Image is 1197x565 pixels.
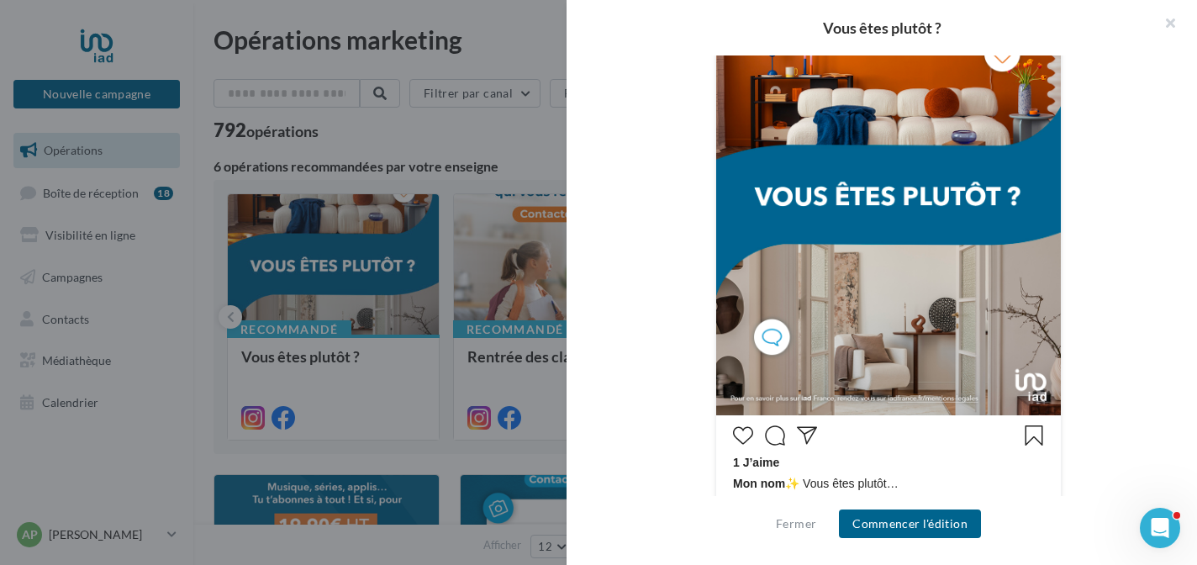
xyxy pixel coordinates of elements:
[733,425,753,446] svg: J’aime
[733,477,785,490] span: Mon nom
[1140,508,1180,548] iframe: Intercom live chat
[765,425,785,446] svg: Commenter
[593,20,1170,35] div: Vous êtes plutôt ?
[733,454,1044,475] div: 1 J’aime
[797,425,817,446] svg: Partager la publication
[839,510,981,538] button: Commencer l'édition
[1024,425,1044,446] svg: Enregistrer
[769,514,823,534] button: Fermer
